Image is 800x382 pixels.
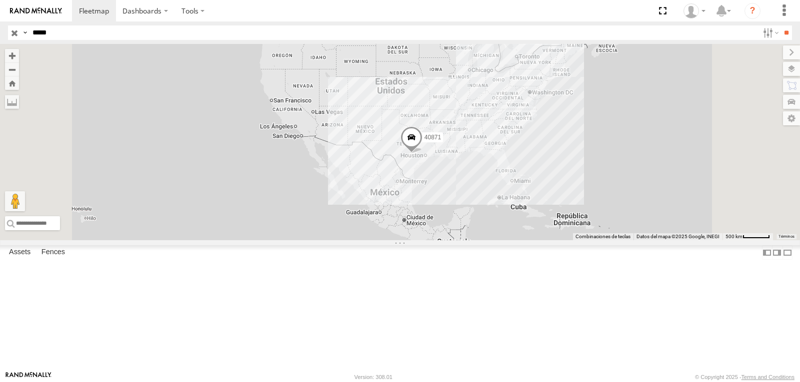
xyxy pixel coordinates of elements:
[10,7,62,14] img: rand-logo.svg
[762,245,772,260] label: Dock Summary Table to the Left
[424,134,441,141] span: 40871
[725,234,742,239] span: 500 km
[695,374,794,380] div: © Copyright 2025 -
[575,233,630,240] button: Combinaciones de teclas
[722,233,773,240] button: Escala del mapa: 500 km por 51 píxeles
[782,245,792,260] label: Hide Summary Table
[5,191,25,211] button: Arrastra al hombrecito al mapa para abrir Street View
[778,235,794,239] a: Términos (se abre en una nueva pestaña)
[772,245,782,260] label: Dock Summary Table to the Right
[5,49,19,62] button: Zoom in
[636,234,719,239] span: Datos del mapa ©2025 Google, INEGI
[5,95,19,109] label: Measure
[759,25,780,40] label: Search Filter Options
[5,76,19,90] button: Zoom Home
[5,372,51,382] a: Visit our Website
[783,111,800,125] label: Map Settings
[354,374,392,380] div: Version: 308.01
[4,246,35,260] label: Assets
[5,62,19,76] button: Zoom out
[741,374,794,380] a: Terms and Conditions
[21,25,29,40] label: Search Query
[680,3,709,18] div: Miguel Cantu
[36,246,70,260] label: Fences
[744,3,760,19] i: ?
